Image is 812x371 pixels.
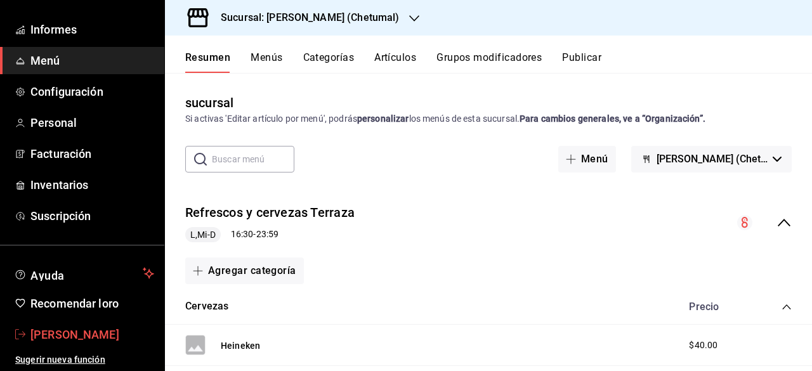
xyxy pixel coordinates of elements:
[782,302,792,312] button: collapse-category-row
[436,51,542,63] font: Grupos modificadores
[30,23,77,36] font: Informes
[256,229,279,239] font: 23:59
[30,116,77,129] font: Personal
[165,193,812,253] div: colapsar-fila-del-menú
[221,339,260,352] button: Heineken
[185,95,233,110] font: sucursal
[251,51,282,63] font: Menús
[374,51,416,63] font: Artículos
[185,299,228,314] button: Cervezas
[30,147,91,160] font: Facturación
[357,114,409,124] font: personalizar
[30,297,119,310] font: Recomendar loro
[212,146,294,172] input: Buscar menú
[253,229,256,239] font: -
[30,85,103,98] font: Configuración
[185,203,355,223] button: Refrescos y cervezas Terraza
[185,51,230,63] font: Resumen
[303,51,355,63] font: Categorías
[689,339,717,352] span: $40.00
[185,257,304,284] button: Agregar categoría
[185,205,355,221] font: Refrescos y cervezas Terraza
[221,11,399,23] font: Sucursal: [PERSON_NAME] (Chetumal)
[520,114,705,124] font: Para cambios generales, ve a “Organización”.
[558,146,616,172] button: Menú
[631,146,792,172] button: [PERSON_NAME] (Chetumal)
[30,328,119,341] font: [PERSON_NAME]
[30,269,65,282] font: Ayuda
[657,153,787,165] font: [PERSON_NAME] (Chetumal)
[190,230,216,240] font: L,Mi-D
[185,114,357,124] font: Si activas 'Editar artículo por menú', podrás
[30,209,91,223] font: Suscripción
[231,229,254,239] font: 16:30
[30,54,60,67] font: Menú
[15,355,105,365] font: Sugerir nueva función
[581,153,608,165] font: Menú
[185,51,812,73] div: pestañas de navegación
[676,301,757,313] div: Precio
[562,51,601,63] font: Publicar
[409,114,520,124] font: los menús de esta sucursal.
[30,178,88,192] font: Inventarios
